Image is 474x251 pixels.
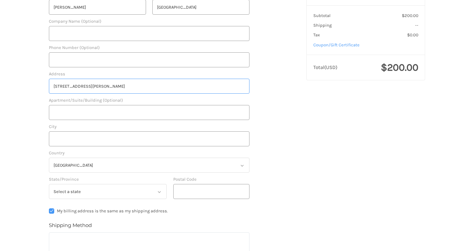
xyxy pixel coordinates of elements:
[49,222,92,232] legend: Shipping Method
[49,150,249,156] label: Country
[313,42,360,47] a: Coupon/Gift Certificate
[49,208,249,214] label: My billing address is the same as my shipping address.
[79,45,100,50] small: (Optional)
[49,97,249,104] label: Apartment/Suite/Building
[407,32,418,37] span: $0.00
[49,123,249,130] label: City
[49,18,249,25] label: Company Name
[49,44,249,51] label: Phone Number
[313,64,337,70] span: Total (USD)
[173,176,250,183] label: Postal Code
[49,176,167,183] label: State/Province
[402,13,418,18] span: $200.00
[49,71,249,77] label: Address
[103,98,123,103] small: (Optional)
[381,61,418,73] span: $200.00
[313,23,332,28] span: Shipping
[415,23,418,28] span: --
[81,19,101,24] small: (Optional)
[313,32,320,37] span: Tax
[313,13,331,18] span: Subtotal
